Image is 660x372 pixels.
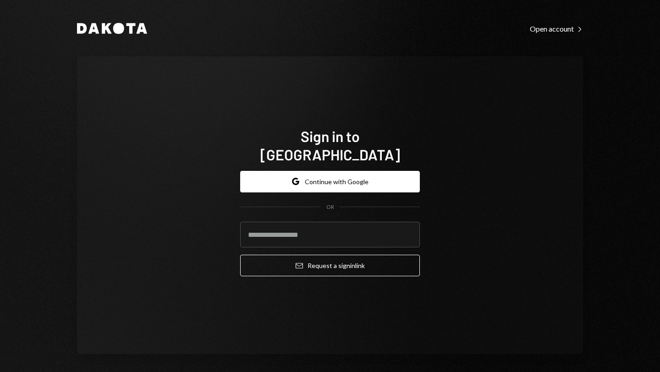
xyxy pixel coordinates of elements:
[326,203,334,211] div: OR
[240,255,420,276] button: Request a signinlink
[530,23,583,33] a: Open account
[240,127,420,164] h1: Sign in to [GEOGRAPHIC_DATA]
[530,24,583,33] div: Open account
[240,171,420,192] button: Continue with Google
